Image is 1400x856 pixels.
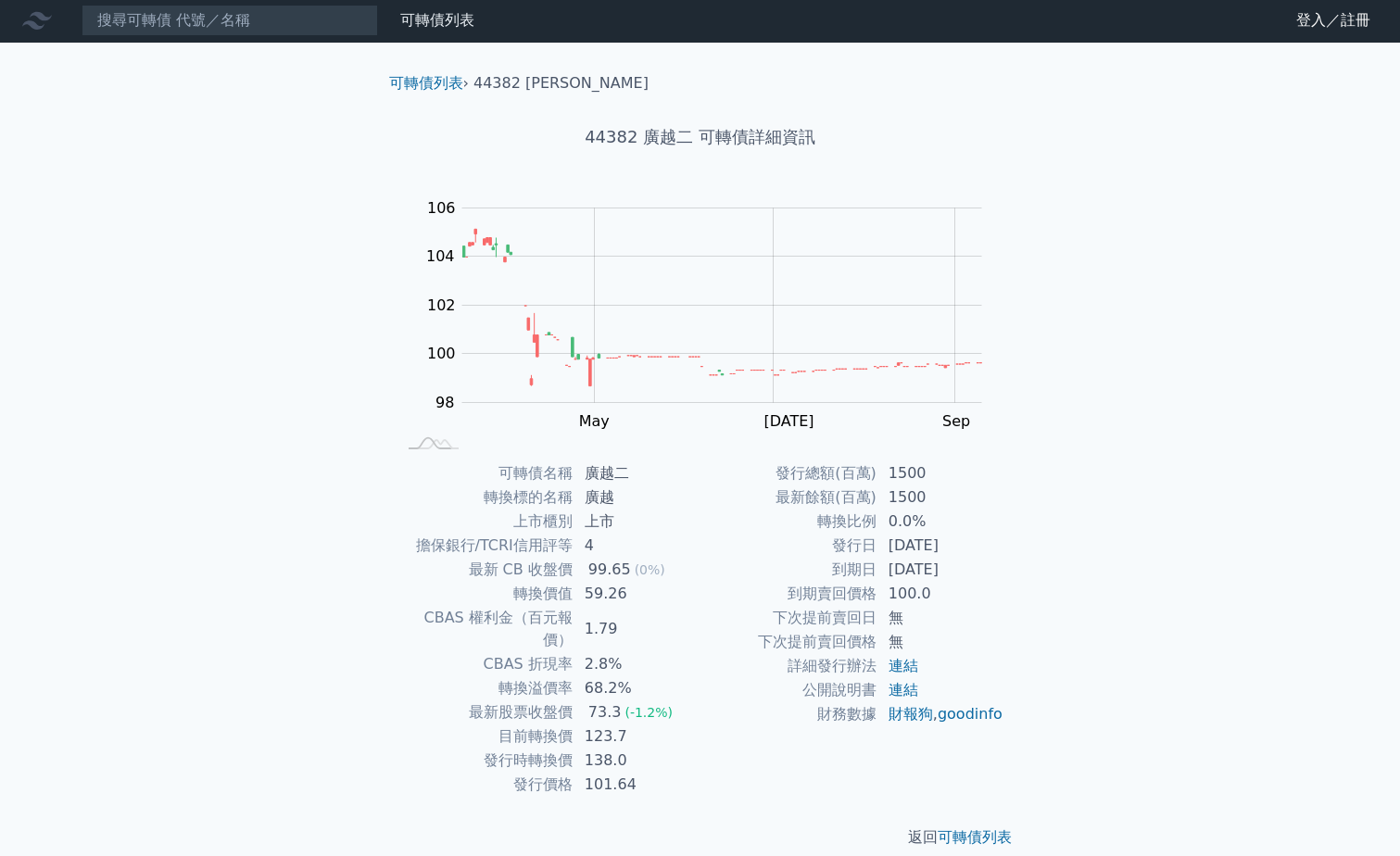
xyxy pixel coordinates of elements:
[700,461,877,485] td: 發行總額(百萬)
[700,606,877,630] td: 下次提前賣回日
[877,485,1004,510] td: 1500
[635,562,665,577] span: (0%)
[397,749,574,773] td: 發行時轉換價
[877,510,1004,534] td: 0.0%
[700,510,877,534] td: 轉換比例
[763,412,814,430] tspan: [DATE]
[700,654,877,678] td: 詳細發行辦法
[938,828,1012,846] a: 可轉債列表
[574,724,700,749] td: 123.7
[374,826,1027,849] p: 返回
[574,510,700,534] td: 上市
[574,534,700,558] td: 4
[417,199,1010,430] g: Chart
[700,630,877,654] td: 下次提前賣回價格
[574,582,700,606] td: 59.26
[700,534,877,558] td: 發行日
[700,558,877,582] td: 到期日
[700,702,877,726] td: 財務數據
[473,72,649,94] li: 44382 [PERSON_NAME]
[397,606,574,652] td: CBAS 權利金（百元報價）
[574,749,700,773] td: 138.0
[700,678,877,702] td: 公開說明書
[877,582,1004,606] td: 100.0
[400,11,474,29] a: 可轉債列表
[942,412,970,430] tspan: Sep
[585,701,625,724] div: 73.3
[374,124,1027,150] h1: 44382 廣越二 可轉債詳細資訊
[938,705,1003,723] a: goodinfo
[397,724,574,749] td: 目前轉換價
[397,510,574,534] td: 上市櫃別
[427,345,456,362] tspan: 100
[82,5,378,36] input: 搜尋可轉債 代號／名稱
[579,412,610,430] tspan: May
[389,72,469,94] li: ›
[877,630,1004,654] td: 無
[574,485,700,510] td: 廣越
[889,657,918,674] a: 連結
[1307,767,1400,856] iframe: Chat Widget
[624,705,673,720] span: (-1.2%)
[397,534,574,558] td: 擔保銀行/TCRI信用評等
[427,296,456,314] tspan: 102
[877,558,1004,582] td: [DATE]
[397,461,574,485] td: 可轉債名稱
[397,773,574,797] td: 發行價格
[389,74,463,92] a: 可轉債列表
[397,582,574,606] td: 轉換價值
[574,652,700,676] td: 2.8%
[397,558,574,582] td: 最新 CB 收盤價
[877,534,1004,558] td: [DATE]
[426,247,455,265] tspan: 104
[574,773,700,797] td: 101.64
[574,606,700,652] td: 1.79
[397,700,574,724] td: 最新股票收盤價
[889,681,918,699] a: 連結
[700,485,877,510] td: 最新餘額(百萬)
[574,461,700,485] td: 廣越二
[585,559,635,581] div: 99.65
[877,461,1004,485] td: 1500
[397,652,574,676] td: CBAS 折現率
[889,705,933,723] a: 財報狗
[574,676,700,700] td: 68.2%
[700,582,877,606] td: 到期賣回價格
[1281,6,1385,35] a: 登入／註冊
[427,199,456,217] tspan: 106
[397,676,574,700] td: 轉換溢價率
[877,606,1004,630] td: 無
[435,394,454,411] tspan: 98
[397,485,574,510] td: 轉換標的名稱
[877,702,1004,726] td: ,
